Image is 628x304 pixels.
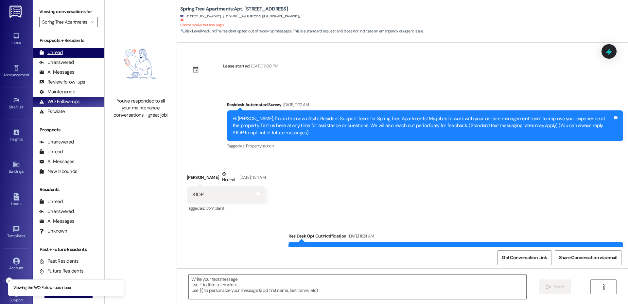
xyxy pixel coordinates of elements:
div: Hi [PERSON_NAME], I'm on the new offsite Resident Support Team for Spring Tree Apartments! My job... [233,115,613,136]
img: ResiDesk Logo [9,6,23,18]
span: • [23,136,24,141]
span: Property launch [246,143,273,149]
p: Viewing the WO Follow-ups inbox [13,285,71,291]
div: Past + Future Residents [33,246,104,253]
div: [PERSON_NAME] [187,171,266,187]
strong: 🔧 Risk Level: Medium [180,28,215,34]
i:  [546,284,551,290]
b: Spring Tree Apartments: Apt. [STREET_ADDRESS] [180,6,288,12]
div: Neutral [221,171,236,184]
div: [DATE] 7:00 PM [250,63,278,69]
div: Unanswered [39,59,74,66]
div: [DATE] 11:22 AM [282,101,309,108]
a: Insights • [3,127,29,144]
a: Site Visit • [3,95,29,112]
button: Get Conversation Link [497,250,551,265]
a: Account [3,256,29,273]
div: You've responded to all your maintenance conversations - great job! [112,98,169,119]
div: All Messages [39,218,74,225]
div: Maintenance [39,88,75,95]
span: • [29,72,30,76]
i:  [91,19,94,25]
span: • [25,233,26,237]
sup: Cannot receive text messages [180,18,224,27]
div: Unanswered [39,139,74,145]
div: Prospects + Residents [33,37,104,44]
div: Past Residents [39,258,79,265]
span: Get Conversation Link [502,254,547,261]
div: STOP [192,191,203,198]
button: Send [539,279,571,294]
a: Leads [3,191,29,209]
div: Lease started [223,63,250,69]
div: All Messages [39,158,74,165]
div: [DATE] 11:24 AM [238,174,266,181]
div: Unanswered [39,208,74,215]
img: empty-state [112,33,169,94]
div: Residesk Automated Survey [227,101,623,110]
a: Inbox [3,30,29,48]
div: Tagged as: [227,141,623,151]
span: Share Conversation via email [559,254,617,261]
button: Close toast [6,277,12,284]
input: All communities [42,17,87,27]
a: Templates • [3,223,29,241]
span: : The resident opted out of receiving messages. This is a standard request and does not indicate ... [180,28,424,35]
div: Prospects [33,126,104,133]
div: [PERSON_NAME]. ([EMAIL_ADDRESS][DOMAIN_NAME]) [180,12,301,19]
span: Complaint [206,205,224,211]
i:  [601,284,606,290]
div: New Inbounds [39,168,77,175]
label: Viewing conversations for [39,7,98,17]
div: Future Residents [39,268,83,275]
div: Unread [39,49,63,56]
a: Buildings [3,159,29,177]
div: All Messages [39,69,74,76]
button: Share Conversation via email [555,250,621,265]
div: Review follow-ups [39,79,85,85]
div: Unread [39,148,63,155]
div: ResiDesk Opt Out Notification [288,233,623,242]
div: Escalate [39,108,65,115]
div: [DATE] 11:24 AM [346,233,374,239]
div: Unread [39,198,63,205]
div: Unknown [39,228,67,235]
div: Tagged as: [187,203,266,213]
span: • [24,104,25,108]
div: Residents [33,186,104,193]
span: Send [554,283,564,290]
div: WO Follow-ups [39,98,79,105]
